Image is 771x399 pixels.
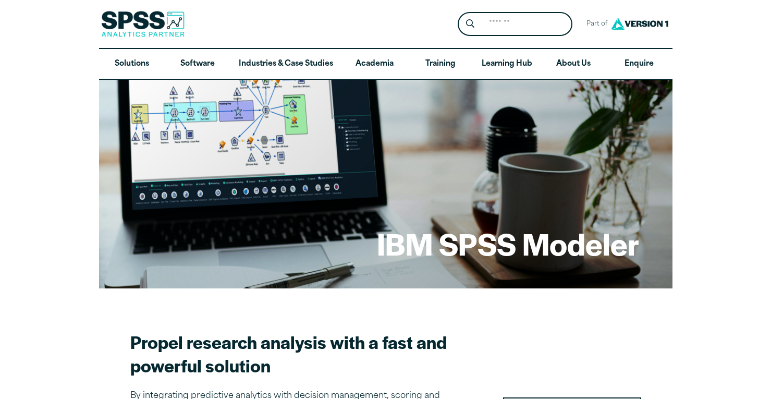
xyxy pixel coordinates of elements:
svg: Search magnifying glass icon [466,19,474,28]
button: Search magnifying glass icon [460,15,480,34]
nav: Desktop version of site main menu [99,49,672,79]
a: Industries & Case Studies [230,49,341,79]
a: Training [407,49,473,79]
span: Part of [581,17,608,32]
a: Software [165,49,230,79]
form: Site Header Search Form [458,12,572,37]
a: Learning Hub [473,49,541,79]
img: SPSS Analytics Partner [101,11,185,37]
a: Solutions [99,49,165,79]
a: Academia [341,49,407,79]
a: Enquire [606,49,672,79]
img: Version1 Logo [608,14,671,33]
a: About Us [541,49,606,79]
h2: Propel research analysis with a fast and powerful solution [130,330,478,377]
h1: IBM SPSS Modeler [377,223,639,264]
